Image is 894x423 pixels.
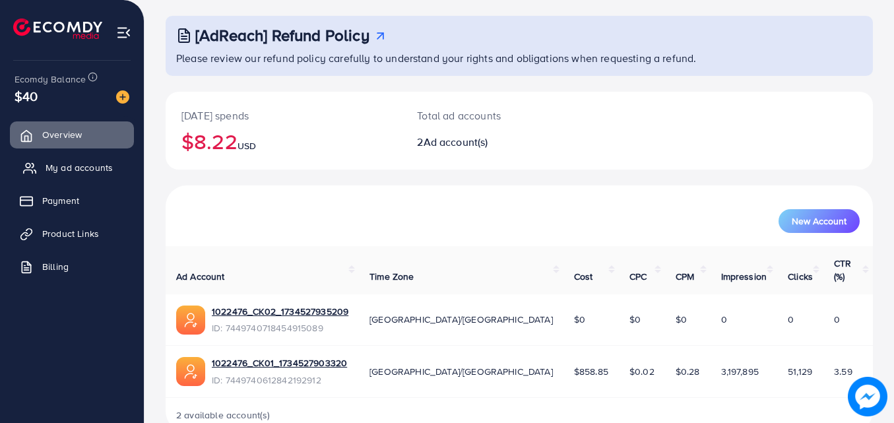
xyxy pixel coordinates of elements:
[417,136,562,148] h2: 2
[116,25,131,40] img: menu
[676,270,694,283] span: CPM
[176,408,271,422] span: 2 available account(s)
[369,365,553,378] span: [GEOGRAPHIC_DATA]/[GEOGRAPHIC_DATA]
[46,161,113,174] span: My ad accounts
[212,305,348,318] a: 1022476_CK02_1734527935209
[116,90,129,104] img: image
[195,26,369,45] h3: [AdReach] Refund Policy
[574,313,585,326] span: $0
[779,209,860,233] button: New Account
[629,313,641,326] span: $0
[676,313,687,326] span: $0
[42,260,69,273] span: Billing
[834,257,851,283] span: CTR (%)
[834,313,840,326] span: 0
[176,270,225,283] span: Ad Account
[834,365,852,378] span: 3.59
[15,86,38,106] span: $40
[181,108,385,123] p: [DATE] spends
[574,270,593,283] span: Cost
[574,365,608,378] span: $858.85
[15,73,86,86] span: Ecomdy Balance
[10,121,134,148] a: Overview
[238,139,256,152] span: USD
[788,365,812,378] span: 51,129
[42,194,79,207] span: Payment
[417,108,562,123] p: Total ad accounts
[10,187,134,214] a: Payment
[176,50,865,66] p: Please review our refund policy carefully to understand your rights and obligations when requesti...
[792,216,846,226] span: New Account
[369,313,553,326] span: [GEOGRAPHIC_DATA]/[GEOGRAPHIC_DATA]
[176,357,205,386] img: ic-ads-acc.e4c84228.svg
[181,129,385,154] h2: $8.22
[176,306,205,335] img: ic-ads-acc.e4c84228.svg
[788,313,794,326] span: 0
[212,321,348,335] span: ID: 7449740718454915089
[788,270,813,283] span: Clicks
[42,128,82,141] span: Overview
[10,154,134,181] a: My ad accounts
[10,253,134,280] a: Billing
[629,270,647,283] span: CPC
[10,220,134,247] a: Product Links
[848,377,887,416] img: image
[13,18,102,39] img: logo
[212,374,347,387] span: ID: 7449740612842192912
[42,227,99,240] span: Product Links
[721,365,759,378] span: 3,197,895
[212,356,347,370] a: 1022476_CK01_1734527903320
[676,365,700,378] span: $0.28
[721,313,727,326] span: 0
[629,365,655,378] span: $0.02
[721,270,767,283] span: Impression
[369,270,414,283] span: Time Zone
[424,135,488,149] span: Ad account(s)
